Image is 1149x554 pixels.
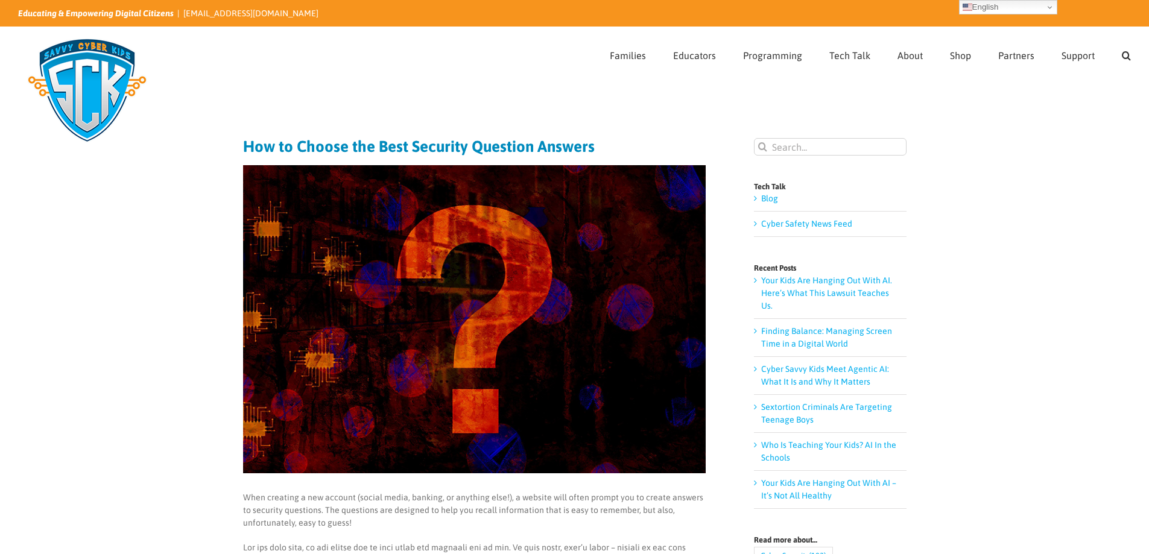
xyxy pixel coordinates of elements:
span: Support [1062,51,1095,60]
a: Blog [761,194,778,203]
a: Finding Balance: Managing Screen Time in a Digital World [761,326,892,348]
a: Families [610,27,646,80]
a: Sextortion Criminals Are Targeting Teenage Boys [761,402,892,424]
a: Shop [950,27,971,80]
a: Support [1062,27,1095,80]
h4: Tech Talk [754,183,907,190]
nav: Main Menu [610,27,1131,80]
a: Tech Talk [829,27,870,80]
p: When creating a new account (social media, banking, or anything else!), a website will often prom... [243,491,706,529]
a: Cyber Savvy Kids Meet Agentic AI: What It Is and Why It Matters [761,364,889,386]
h4: Recent Posts [754,264,907,272]
h4: Read more about… [754,536,907,544]
span: Educators [673,51,716,60]
span: About [897,51,923,60]
img: Savvy Cyber Kids Logo [18,30,156,151]
span: Tech Talk [829,51,870,60]
a: Your Kids Are Hanging Out With AI. Here’s What This Lawsuit Teaches Us. [761,275,892,310]
input: Search... [754,138,907,156]
span: Families [610,51,646,60]
a: Programming [743,27,802,80]
img: en [963,2,972,12]
a: Search [1122,27,1131,80]
a: Who Is Teaching Your Kids? AI In the Schools [761,440,896,462]
span: Programming [743,51,802,60]
span: Shop [950,51,971,60]
i: Educating & Empowering Digital Citizens [18,8,174,18]
a: Partners [998,27,1034,80]
a: About [897,27,923,80]
a: Your Kids Are Hanging Out With AI – It’s Not All Healthy [761,478,896,500]
a: Cyber Safety News Feed [761,219,852,228]
a: Educators [673,27,716,80]
h1: How to Choose the Best Security Question Answers [243,138,706,155]
input: Search [754,138,771,156]
a: [EMAIL_ADDRESS][DOMAIN_NAME] [183,8,318,18]
span: Partners [998,51,1034,60]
